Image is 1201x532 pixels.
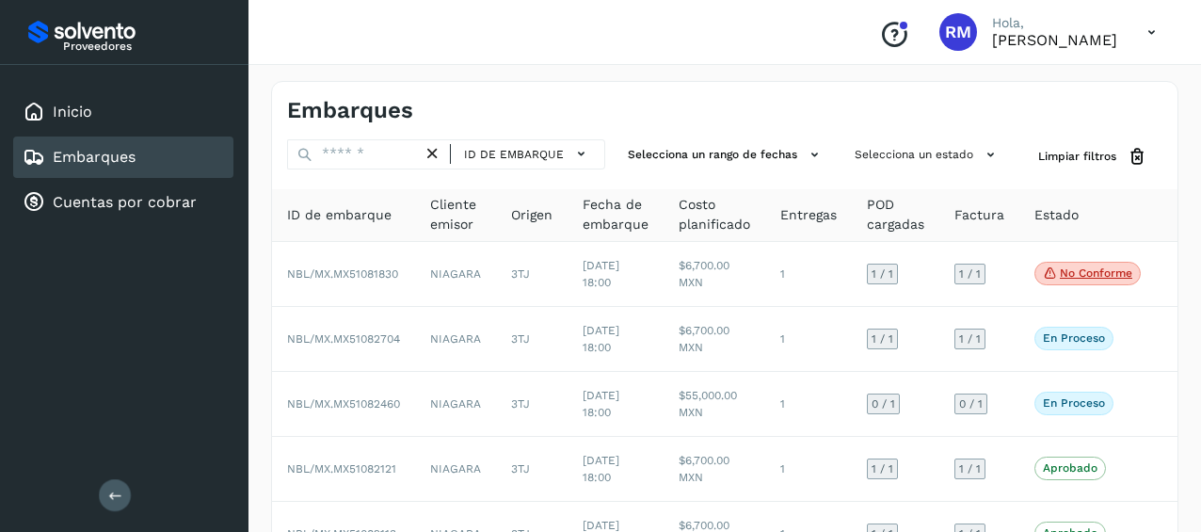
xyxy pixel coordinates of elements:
span: 1 / 1 [959,463,981,475]
span: NBL/MX.MX51082704 [287,332,400,346]
td: 1 [765,307,852,372]
span: [DATE] 18:00 [583,454,619,484]
td: NIAGARA [415,242,496,307]
p: Aprobado [1043,461,1097,475]
a: Inicio [53,103,92,121]
span: Fecha de embarque [583,195,649,234]
span: Entregas [780,205,837,225]
a: Embarques [53,148,136,166]
span: Cliente emisor [430,195,481,234]
span: Limpiar filtros [1038,148,1116,165]
div: Cuentas por cobrar [13,182,233,223]
h4: Embarques [287,97,413,124]
span: [DATE] 18:00 [583,259,619,289]
p: Hola, [992,15,1117,31]
span: Origen [511,205,552,225]
td: $55,000.00 MXN [664,372,765,437]
span: [DATE] 18:00 [583,389,619,419]
td: NIAGARA [415,437,496,502]
span: 1 / 1 [872,463,893,475]
span: NBL/MX.MX51082121 [287,462,396,476]
td: 3TJ [496,437,568,502]
td: 1 [765,437,852,502]
a: Cuentas por cobrar [53,193,197,211]
td: NIAGARA [415,372,496,437]
td: 3TJ [496,242,568,307]
span: NBL/MX.MX51082460 [287,397,400,411]
td: 1 [765,242,852,307]
span: Estado [1034,205,1079,225]
span: 1 / 1 [872,268,893,280]
span: [DATE] 18:00 [583,324,619,354]
span: ID de embarque [287,205,392,225]
span: Factura [954,205,1004,225]
span: 0 / 1 [959,398,983,410]
p: En proceso [1043,396,1105,410]
td: $6,700.00 MXN [664,307,765,372]
span: 1 / 1 [872,333,893,345]
span: 0 / 1 [872,398,895,410]
td: $6,700.00 MXN [664,242,765,307]
span: 1 / 1 [959,333,981,345]
div: Embarques [13,137,233,178]
button: Limpiar filtros [1023,139,1162,174]
p: Proveedores [63,40,226,53]
span: POD cargadas [867,195,924,234]
span: 1 / 1 [959,268,981,280]
button: Selecciona un estado [847,139,1008,170]
span: Costo planificado [679,195,750,234]
p: No conforme [1060,266,1132,280]
button: ID de embarque [458,140,597,168]
span: ID de embarque [464,146,564,163]
td: 3TJ [496,307,568,372]
p: En proceso [1043,331,1105,345]
td: 1 [765,372,852,437]
div: Inicio [13,91,233,133]
span: NBL/MX.MX51081830 [287,267,398,281]
button: Selecciona un rango de fechas [620,139,832,170]
td: NIAGARA [415,307,496,372]
p: RICARDO MONTEMAYOR [992,31,1117,49]
td: $6,700.00 MXN [664,437,765,502]
td: 3TJ [496,372,568,437]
